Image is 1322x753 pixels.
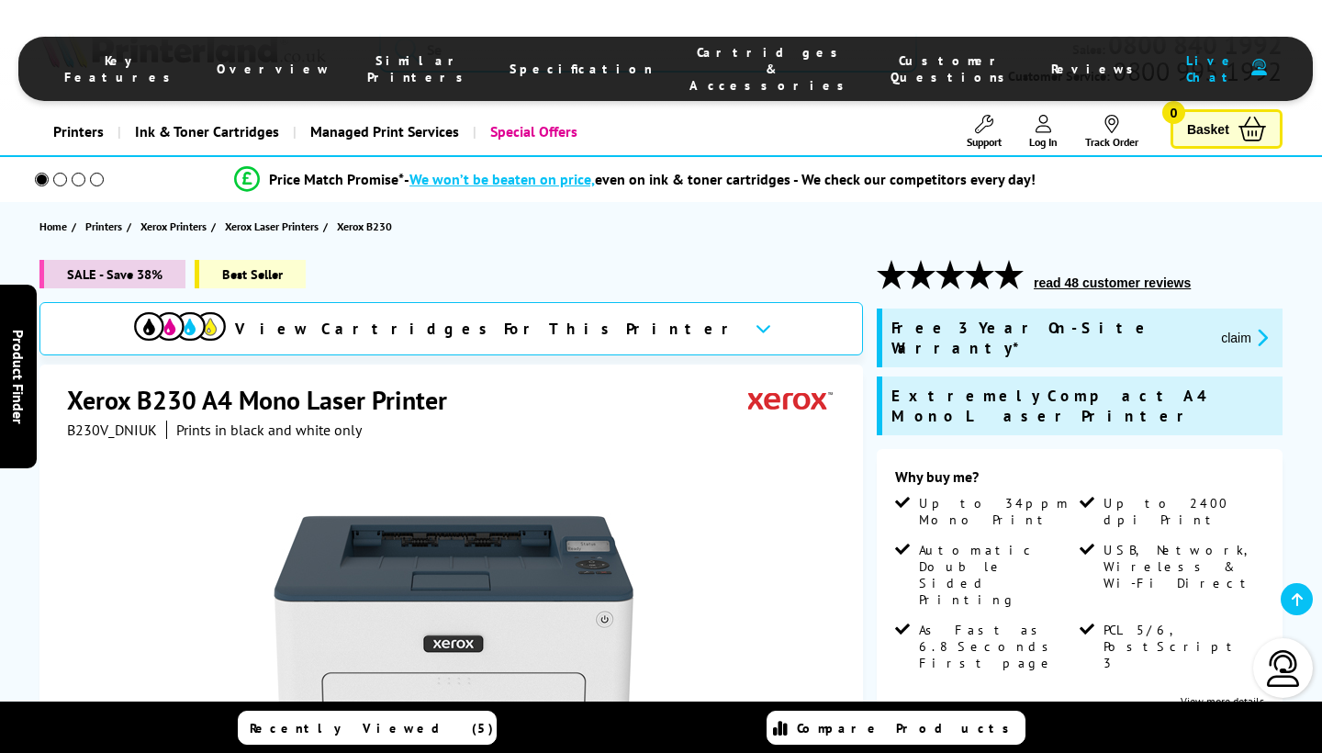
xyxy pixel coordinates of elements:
span: Price Match Promise* [269,170,404,188]
a: Xerox Laser Printers [225,217,323,236]
span: B230V_DNIUK [67,421,157,439]
span: Product Finder [9,330,28,424]
span: Up to 2400 dpi Print [1104,495,1260,528]
span: Compare Products [797,720,1019,736]
span: As Fast as 6.8 Seconds First page [919,622,1076,671]
span: Support [967,135,1002,149]
span: We won’t be beaten on price, [409,170,595,188]
a: Printers [39,108,118,155]
a: Basket 0 [1171,109,1283,149]
img: Xerox [748,383,833,417]
span: Extremely Compact A4 Mono Laser Printer [891,386,1273,426]
span: Specification [510,61,653,77]
span: USB, Network, Wireless & Wi-Fi Direct [1104,542,1260,591]
span: Best Seller [195,260,306,288]
img: cmyk-icon.svg [134,312,226,341]
img: user-headset-light.svg [1265,650,1302,687]
span: Overview [217,61,330,77]
span: PCL 5/6, PostScript 3 [1104,622,1260,671]
button: promo-description [1216,327,1273,348]
span: Home [39,217,67,236]
span: View Cartridges For This Printer [235,319,740,339]
span: Customer Questions [891,52,1014,85]
h1: Xerox B230 A4 Mono Laser Printer [67,383,465,417]
span: SALE - Save 38% [39,260,185,288]
span: Up to 34ppm Mono Print [919,495,1076,528]
li: modal_Promise [9,163,1260,196]
span: Xerox Printers [140,217,207,236]
span: Reviews [1051,61,1143,77]
span: Free 3 Year On-Site Warranty* [891,318,1206,358]
span: Ink & Toner Cartridges [135,108,279,155]
button: read 48 customer reviews [1028,275,1196,291]
a: Home [39,217,72,236]
span: Log In [1029,135,1058,149]
a: Xerox Printers [140,217,211,236]
img: user-headset-duotone.svg [1251,59,1267,76]
span: Live Chat [1180,52,1242,85]
span: Similar Printers [367,52,473,85]
a: Recently Viewed (5) [238,711,497,745]
a: Xerox B230 [337,217,397,236]
a: Special Offers [473,108,591,155]
span: Automatic Double Sided Printing [919,542,1076,608]
i: Prints in black and white only [176,421,362,439]
a: Ink & Toner Cartridges [118,108,293,155]
div: - even on ink & toner cartridges - We check our competitors every day! [404,170,1036,188]
span: Xerox Laser Printers [225,217,319,236]
span: Key Features [64,52,180,85]
a: Support [967,115,1002,149]
a: Printers [85,217,127,236]
span: Printers [85,217,122,236]
span: Recently Viewed (5) [250,720,494,736]
a: Log In [1029,115,1058,149]
a: Managed Print Services [293,108,473,155]
a: View more details [1181,694,1264,708]
span: Xerox B230 [337,217,392,236]
span: Cartridges & Accessories [689,44,854,94]
div: Why buy me? [895,467,1264,495]
span: 0 [1162,101,1185,124]
a: Compare Products [767,711,1025,745]
a: Track Order [1085,115,1138,149]
span: Basket [1187,117,1229,141]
